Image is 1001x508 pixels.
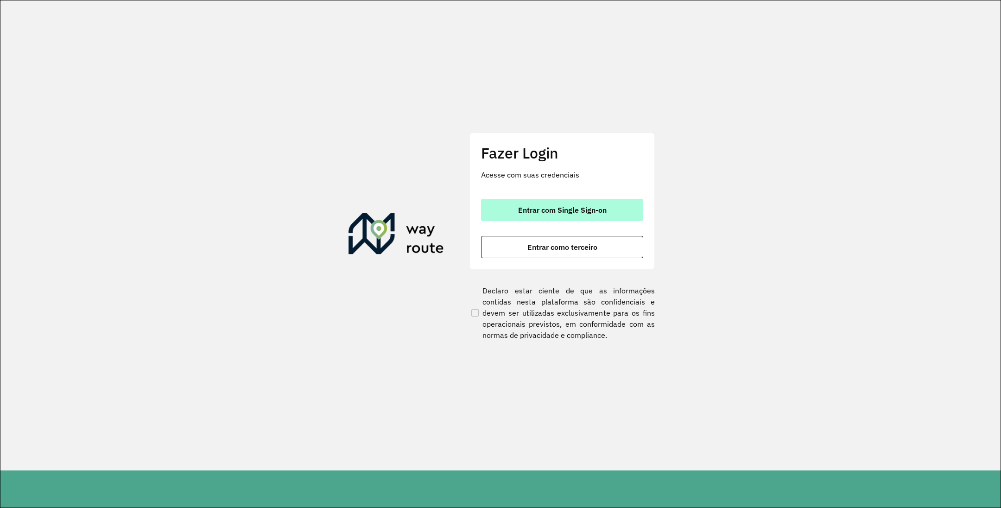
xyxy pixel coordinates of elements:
[469,285,655,341] label: Declaro estar ciente de que as informações contidas nesta plataforma são confidenciais e devem se...
[348,213,444,258] img: Roteirizador AmbevTech
[481,199,643,221] button: button
[518,206,607,214] span: Entrar com Single Sign-on
[481,236,643,258] button: button
[527,243,597,251] span: Entrar como terceiro
[481,144,643,162] h2: Fazer Login
[481,169,643,180] p: Acesse com suas credenciais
